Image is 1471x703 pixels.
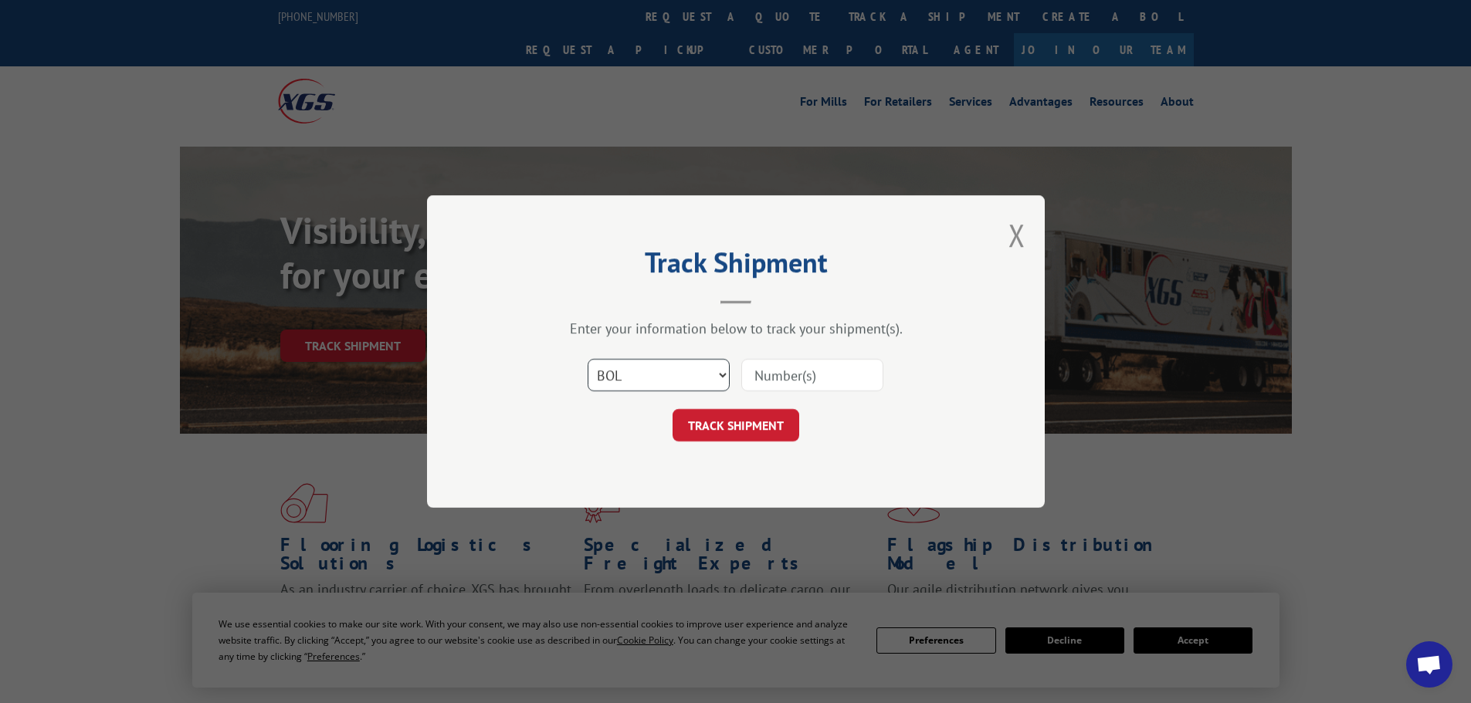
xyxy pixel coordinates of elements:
div: Open chat [1406,641,1452,688]
button: Close modal [1008,215,1025,255]
input: Number(s) [741,359,883,391]
div: Enter your information below to track your shipment(s). [504,319,968,337]
button: TRACK SHIPMENT [673,409,799,441]
h2: Track Shipment [504,252,968,281]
